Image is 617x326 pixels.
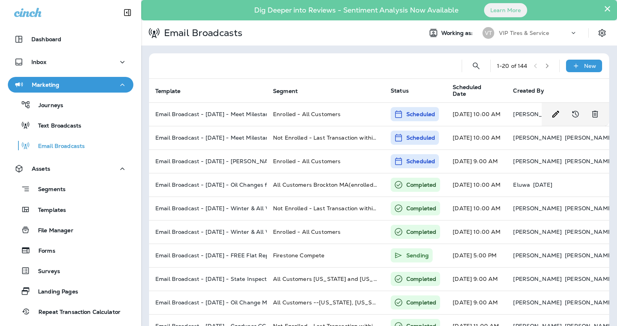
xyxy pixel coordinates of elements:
p: [PERSON_NAME] [565,229,613,235]
span: Created By [513,87,544,94]
button: Delete Broadcast [587,106,603,122]
p: Surveys [30,268,60,275]
p: Scheduled [406,110,435,118]
p: Email Broadcast - Oct 6 2025 - Meet Milestar Winterguard - Enrolled [155,111,260,117]
button: Inbox [8,54,133,70]
p: Completed [406,228,436,236]
span: All Customers Brockton MA(enrolled/not enrolled) [273,181,411,188]
p: [PERSON_NAME] [513,205,562,211]
button: File Manager [8,222,133,238]
p: Sending [406,251,429,259]
p: Completed [406,299,436,306]
td: [DATE] 9:00 AM [446,291,507,314]
p: Dashboard [31,36,61,42]
span: Enrolled - All Customers [273,158,340,165]
p: Scheduled [406,134,435,142]
p: Email Broadcast - Oct 1 2025 - Winter & All Weather Tires, Rebates, Financing - Enrolled [155,229,260,235]
p: New [584,63,596,69]
p: [PERSON_NAME] [565,158,613,164]
td: [DATE] 10:00 AM [446,126,507,149]
button: Assets [8,161,133,177]
p: Templates [30,207,66,214]
p: [PERSON_NAME] [513,252,562,259]
p: Repeat Transaction Calculator [31,309,120,316]
span: Template [155,88,180,95]
td: [DATE] 10:00 AM [446,102,507,126]
button: Dashboard [8,31,133,47]
button: Collapse Sidebar [116,5,138,20]
span: All Customers Maine and Vermont [273,275,392,282]
span: Working as: [441,30,475,36]
p: [PERSON_NAME] [513,299,562,306]
p: Text Broadcasts [30,122,81,130]
p: Email Broadcast - Oct 1 2025 - Winter & All Weather Tires, Rebates, Financing - Unenrolled [155,205,260,211]
p: [PERSON_NAME] [513,276,562,282]
p: Completed [406,181,436,189]
p: Email Broadcast - Oct 1 2025 - Oil Changes for HS Band - Brockton Only [155,182,260,188]
p: Scheduled [406,157,435,165]
td: [DATE] 10:00 AM [446,173,507,197]
p: Email Broadcasts [30,143,85,150]
span: Scheduled Date [453,84,493,97]
p: Completed [406,204,436,212]
p: [PERSON_NAME] [565,135,613,141]
p: Eluwa [513,182,530,188]
span: Firestone Compete [273,252,324,259]
button: Marketing [8,77,133,93]
button: Settings [595,26,609,40]
span: All Customers --New Hampshire, Massachusetts, and Connecticut [273,299,436,306]
span: Template [155,87,191,95]
button: Templates [8,201,133,218]
p: Email Broadcast - Sept 23 2025 - Oil Change Maint - NH, MA, CT [155,299,260,306]
span: Not Enrolled - Last Transaction within X days [273,205,396,212]
td: [DATE] 9:00 AM [446,267,507,291]
p: Journeys [31,102,63,109]
span: Status [391,87,409,94]
button: Email Broadcasts [8,137,133,154]
button: Search Email Broadcasts [468,58,484,74]
p: Forms [31,248,55,255]
p: [PERSON_NAME] [565,252,613,259]
button: Edit Broadcast [548,106,564,122]
button: View Changelog [568,106,583,122]
button: Forms [8,242,133,259]
p: Landing Pages [30,288,78,296]
p: [PERSON_NAME] [513,229,562,235]
span: Scheduled Date [453,84,504,97]
div: 1 - 20 of 144 [497,63,528,69]
p: Inbox [31,59,46,65]
td: [DATE] 10:00 AM [446,220,507,244]
button: Text Broadcasts [8,117,133,133]
p: Marketing [32,82,59,88]
button: Landing Pages [8,283,133,299]
td: [DATE] 9:00 AM [446,149,507,173]
p: [PERSON_NAME] [513,135,562,141]
span: Segment [273,87,308,95]
p: Email Broadcast - Oct 3 2025 - Irving Cross Promo - All Customers [155,158,260,164]
div: VT [482,27,494,39]
p: [PERSON_NAME] [565,205,613,211]
button: Repeat Transaction Calculator [8,303,133,320]
p: Email Broadcast - Sept 23 2025 - State Inspections - ME, VT [155,276,260,282]
td: [DATE] 5:00 PM [446,244,507,267]
button: Close [604,2,611,15]
p: Email Broadcasts [161,27,242,39]
p: Dig Deeper into Reviews - Sentiment Analysis Now Available [231,9,481,11]
button: Surveys [8,262,133,279]
p: Segments [30,186,66,194]
button: Journeys [8,97,133,113]
span: Enrolled - All Customers [273,111,340,118]
span: Segment [273,88,298,95]
p: Email Broadcast - Oct 6 2025 - Meet Milestar Winterguard - Unenrolled [155,135,260,141]
button: Segments [8,180,133,197]
p: Email Broadcast - Sept 30 2025 - FREE Flat Repair - Firestone Compete [155,252,260,259]
p: [PERSON_NAME] [565,299,613,306]
p: File Manager [30,227,73,235]
p: VIP Tires & Service [499,30,549,36]
button: Learn More [484,3,527,17]
span: Not Enrolled - Last Transaction within X days [273,134,396,141]
p: [PERSON_NAME] [513,158,562,164]
p: [PERSON_NAME] [565,276,613,282]
p: Completed [406,275,436,283]
td: [DATE] 10:00 AM [446,197,507,220]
